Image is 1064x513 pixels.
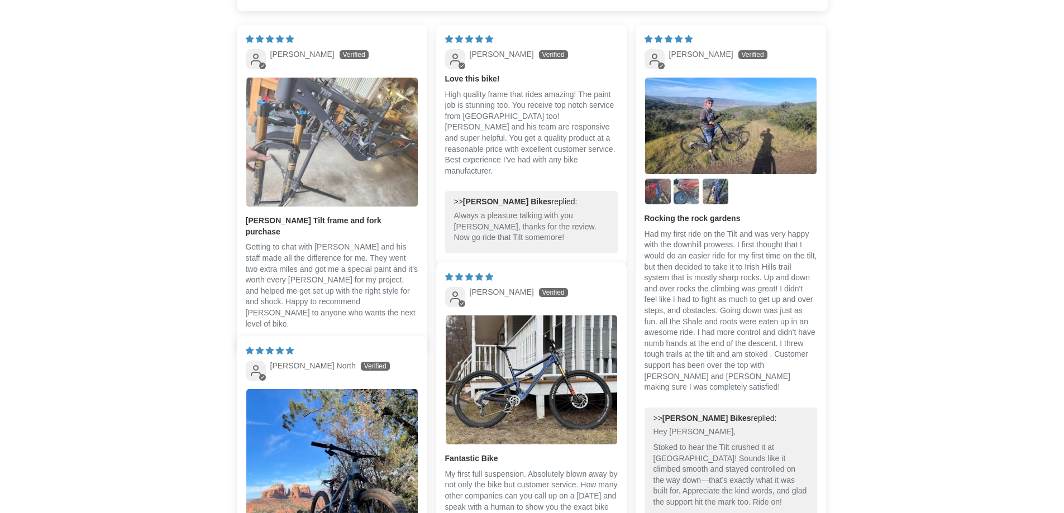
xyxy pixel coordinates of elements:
[645,229,817,393] p: Had my first ride on the Tilt and was very happy with the downhill prowess. I first thought that ...
[669,50,733,59] span: [PERSON_NAME]
[702,178,729,205] a: Link to user picture 4
[445,35,493,44] span: 5 star review
[653,413,808,424] div: >> replied:
[662,414,751,423] b: [PERSON_NAME] Bikes
[653,442,808,508] p: Stoked to hear the Tilt crushed it at [GEOGRAPHIC_DATA]! Sounds like it climbed smooth and stayed...
[463,197,552,206] b: [PERSON_NAME] Bikes
[454,210,609,243] p: Always a pleasure talking with you [PERSON_NAME], thanks for the review. Now go ride that Tilt so...
[454,196,609,208] div: >> replied:
[445,315,618,445] a: Link to user picture 1
[270,361,356,370] span: [PERSON_NAME] North
[445,89,618,177] p: High quality frame that rides amazing! The paint job is stunning too. You receive top notch servi...
[645,178,671,205] a: Link to user picture 2
[645,179,671,204] img: User picture
[470,50,534,59] span: [PERSON_NAME]
[246,346,294,355] span: 5 star review
[246,215,418,237] b: [PERSON_NAME] Tilt frame and fork purchase
[703,179,728,204] img: User picture
[673,178,700,205] a: Link to user picture 3
[445,74,618,85] b: Love this bike!
[246,78,418,207] img: User picture
[246,77,418,207] a: Link to user picture 1
[246,242,418,329] p: Getting to chat with [PERSON_NAME] and his staff made all the difference for me. They went two ex...
[246,35,294,44] span: 5 star review
[445,453,618,464] b: Fantastic Bike
[674,179,699,204] img: User picture
[645,35,693,44] span: 5 star review
[645,78,817,174] img: User picture
[645,77,817,175] a: Link to user picture 1
[470,287,534,296] span: [PERSON_NAME]
[270,50,335,59] span: [PERSON_NAME]
[645,213,817,224] b: Rocking the rock gardens
[653,426,808,438] p: Hey [PERSON_NAME],
[446,315,617,444] img: User picture
[445,272,493,281] span: 5 star review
